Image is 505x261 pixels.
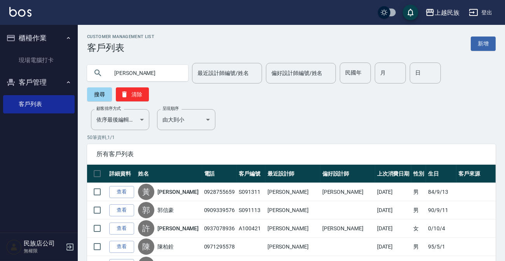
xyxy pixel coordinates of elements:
[320,165,375,183] th: 偏好設計師
[109,186,134,198] a: 查看
[237,219,266,238] td: A100421
[157,188,199,196] a: [PERSON_NAME]
[375,219,412,238] td: [DATE]
[3,95,75,113] a: 客戶列表
[237,165,266,183] th: 客戶編號
[237,201,266,219] td: S091113
[3,72,75,92] button: 客戶管理
[375,238,412,256] td: [DATE]
[87,34,154,39] h2: Customer Management List
[202,183,237,201] td: 0928755659
[202,238,237,256] td: 0971295578
[471,37,496,51] a: 新增
[266,201,320,219] td: [PERSON_NAME]
[6,239,22,255] img: Person
[96,106,121,111] label: 顧客排序方式
[202,165,237,183] th: 電話
[24,247,63,254] p: 無權限
[3,51,75,69] a: 現場電腦打卡
[9,7,31,17] img: Logo
[138,238,154,255] div: 陳
[422,5,463,21] button: 上越民族
[375,165,412,183] th: 上次消費日期
[435,8,460,17] div: 上越民族
[202,219,237,238] td: 0937078936
[426,219,456,238] td: 0/10/4
[403,5,418,20] button: save
[96,150,486,158] span: 所有客戶列表
[138,220,154,237] div: 許
[87,42,154,53] h3: 客戶列表
[202,201,237,219] td: 0909339576
[163,106,179,111] label: 呈現順序
[456,165,496,183] th: 客戶來源
[107,165,136,183] th: 詳細資料
[87,87,112,101] button: 搜尋
[411,201,426,219] td: 男
[157,224,199,232] a: [PERSON_NAME]
[320,219,375,238] td: [PERSON_NAME]
[138,184,154,200] div: 黃
[266,165,320,183] th: 最近設計師
[157,206,174,214] a: 郭信豪
[426,238,456,256] td: 95/5/1
[375,201,412,219] td: [DATE]
[426,183,456,201] td: 84/9/13
[411,219,426,238] td: 女
[266,219,320,238] td: [PERSON_NAME]
[157,243,174,251] a: 陳柏銓
[266,183,320,201] td: [PERSON_NAME]
[411,165,426,183] th: 性別
[109,241,134,253] a: 查看
[411,238,426,256] td: 男
[109,63,182,84] input: 搜尋關鍵字
[157,109,215,130] div: 由大到小
[266,238,320,256] td: [PERSON_NAME]
[466,5,496,20] button: 登出
[116,87,149,101] button: 清除
[3,28,75,48] button: 櫃檯作業
[375,183,412,201] td: [DATE]
[24,240,63,247] h5: 民族店公司
[109,204,134,216] a: 查看
[136,165,202,183] th: 姓名
[426,201,456,219] td: 90/9/11
[91,109,149,130] div: 依序最後編輯時間
[138,202,154,218] div: 郭
[426,165,456,183] th: 生日
[320,183,375,201] td: [PERSON_NAME]
[411,183,426,201] td: 男
[87,134,496,141] p: 50 筆資料, 1 / 1
[109,223,134,235] a: 查看
[237,183,266,201] td: S091311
